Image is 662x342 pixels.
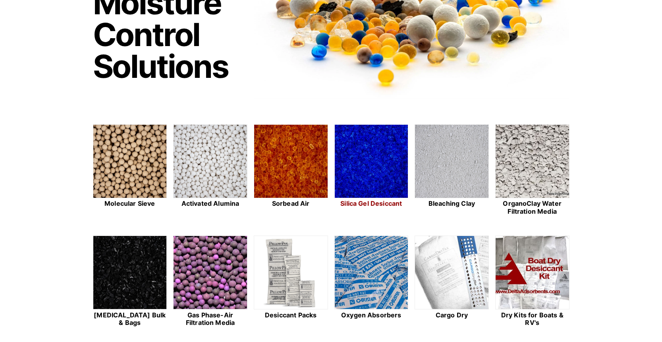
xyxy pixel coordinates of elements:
h2: Sorbead Air [254,200,328,207]
a: Dry Kits for Boats & RV's [495,236,569,328]
h2: Molecular Sieve [93,200,167,207]
a: Gas Phase-Air Filtration Media [173,236,247,328]
h2: Oxygen Absorbers [334,311,409,319]
a: [MEDICAL_DATA] Bulk & Bags [93,236,167,328]
h2: Bleaching Clay [415,200,489,207]
a: Oxygen Absorbers [334,236,409,328]
a: Activated Alumina [173,124,247,216]
a: Desiccant Packs [254,236,328,328]
a: OrganoClay Water Filtration Media [495,124,569,216]
a: Silica Gel Desiccant [334,124,409,216]
h2: [MEDICAL_DATA] Bulk & Bags [93,311,167,327]
h2: Cargo Dry [415,311,489,319]
h2: Desiccant Packs [254,311,328,319]
a: Sorbead Air [254,124,328,216]
h2: OrganoClay Water Filtration Media [495,200,569,215]
h2: Dry Kits for Boats & RV's [495,311,569,327]
h2: Gas Phase-Air Filtration Media [173,311,247,327]
h2: Activated Alumina [173,200,247,207]
h2: Silica Gel Desiccant [334,200,409,207]
a: Cargo Dry [415,236,489,328]
a: Bleaching Clay [415,124,489,216]
a: Molecular Sieve [93,124,167,216]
